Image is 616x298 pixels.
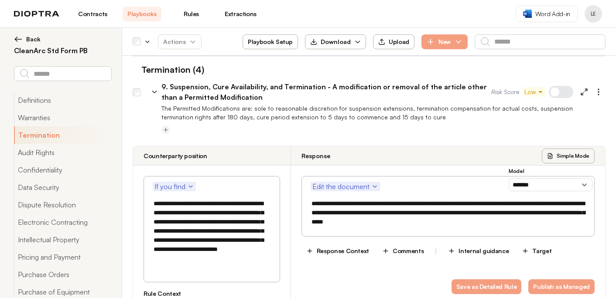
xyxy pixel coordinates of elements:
[373,34,414,49] button: Upload
[524,88,544,96] span: Low
[310,37,351,46] div: Download
[509,168,592,175] h3: Model
[14,144,111,161] button: Audit Rights
[153,182,196,191] button: If you find
[516,6,578,22] a: Word Add-in
[172,7,211,21] a: Rules
[14,11,59,17] img: logo
[161,125,170,134] button: Add tag
[452,279,522,294] button: Save as Detailed Rule
[377,244,428,258] button: Comments
[14,35,111,44] button: Back
[144,289,280,298] h3: Rule Context
[221,7,260,21] a: Extractions
[491,88,519,96] span: Risk Score
[585,5,602,23] button: Profile menu
[144,152,207,160] h3: Counterparty position
[443,244,513,258] button: Internal guidance
[305,34,366,49] button: Download
[523,87,545,97] button: Low
[378,38,409,46] div: Upload
[14,45,111,56] h2: CleanArc Std Form PB
[517,244,556,258] button: Target
[14,266,111,283] button: Purchase Orders
[156,34,203,50] span: Actions
[312,181,378,192] span: Edit the document
[14,231,111,248] button: Intellectual Property
[161,104,606,122] p: The Permitted Modifications are: sole to reasonable discretion for suspension extensions, termina...
[161,81,491,102] p: 9. Suspension, Cure Availability, and Termination - A modification or removal of the article othe...
[509,178,592,191] select: Model
[73,7,112,21] a: Contracts
[158,34,202,49] button: Actions
[14,126,111,144] button: Termination
[133,63,204,76] h1: Termination (4)
[14,35,23,44] img: left arrow
[133,38,140,46] div: Select all
[243,34,298,49] button: Playbook Setup
[301,244,374,258] button: Response Context
[154,181,194,192] span: If you find
[14,161,111,179] button: Confidentiality
[528,279,595,294] button: Publish as Managed
[14,109,111,126] button: Warranties
[421,34,468,49] button: New
[14,196,111,213] button: Dispute Resolution
[14,179,111,196] button: Data Security
[542,149,595,163] button: Simple Mode
[14,91,111,109] button: Definitions
[26,35,41,44] span: Back
[535,10,570,18] span: Word Add-in
[523,10,532,18] img: word
[123,7,161,21] a: Playbooks
[301,152,330,160] h3: Response
[14,213,111,231] button: Electronic Contracting
[14,248,111,266] button: Pricing and Payment
[311,182,380,191] button: Edit the document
